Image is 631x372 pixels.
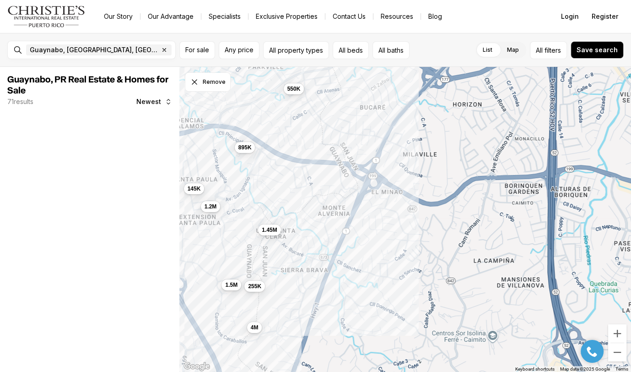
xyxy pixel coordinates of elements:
[225,281,237,288] span: 1.5M
[185,72,231,92] button: Dismiss drawing
[373,10,421,23] a: Resources
[475,42,500,58] label: List
[536,45,543,55] span: All
[283,83,304,94] button: 550K
[185,46,209,54] span: For sale
[219,41,259,59] button: Any price
[97,10,140,23] a: Our Story
[571,41,624,59] button: Save search
[421,10,449,23] a: Blog
[248,10,325,23] a: Exclusive Properties
[561,13,579,20] span: Login
[333,41,369,59] button: All beds
[179,41,215,59] button: For sale
[244,280,265,291] button: 255K
[247,322,262,333] button: 4M
[586,7,624,26] button: Register
[592,13,618,20] span: Register
[258,224,280,235] button: 1.45M
[7,98,33,105] p: 71 results
[136,98,161,105] span: Newest
[7,75,168,95] span: Guaynabo, PR Real Estate & Homes for Sale
[183,183,204,194] button: 145K
[221,279,241,290] button: 1.5M
[200,201,220,212] button: 1.2M
[234,142,255,153] button: 895K
[577,46,618,54] span: Save search
[140,10,201,23] a: Our Advantage
[225,46,253,54] span: Any price
[30,46,159,54] span: Guaynabo, [GEOGRAPHIC_DATA], [GEOGRAPHIC_DATA]
[248,282,261,290] span: 255K
[287,85,300,92] span: 550K
[608,324,626,343] button: Zoom in
[500,42,526,58] label: Map
[555,7,584,26] button: Login
[7,5,86,27] img: logo
[187,185,200,192] span: 145K
[560,367,610,372] span: Map data ©2025 Google
[530,41,567,59] button: Allfilters
[372,41,410,59] button: All baths
[608,343,626,361] button: Zoom out
[262,226,277,233] span: 1.45M
[263,41,329,59] button: All property types
[201,10,248,23] a: Specialists
[545,45,561,55] span: filters
[131,93,178,111] button: Newest
[615,367,628,372] a: Terms (opens in new tab)
[204,203,216,210] span: 1.2M
[238,144,251,151] span: 895K
[250,323,258,331] span: 4M
[325,10,373,23] button: Contact Us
